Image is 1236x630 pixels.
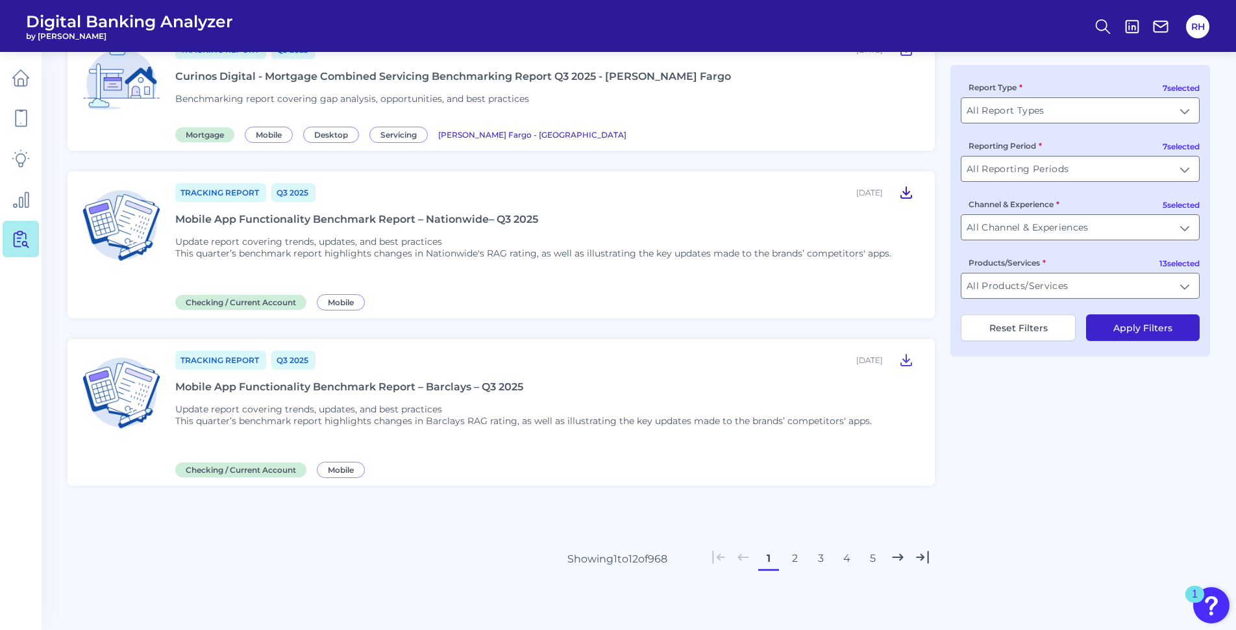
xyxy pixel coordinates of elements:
div: [DATE] [856,355,883,365]
span: Desktop [303,127,359,143]
span: Checking / Current Account [175,462,306,477]
a: Checking / Current Account [175,463,312,475]
span: Servicing [369,127,428,143]
span: Mobile [317,294,365,310]
span: Update report covering trends, updates, and best practices [175,236,442,247]
button: Reset Filters [961,314,1076,341]
div: Mobile App Functionality Benchmark Report – Barclays – Q3 2025 [175,381,523,393]
a: Mobile [317,463,370,475]
button: 5 [862,548,883,569]
p: This quarter’s benchmark report highlights changes in Barclays RAG rating, as well as illustratin... [175,415,872,427]
span: Update report covering trends, updates, and best practices [175,403,442,415]
button: 4 [836,548,857,569]
a: Tracking Report [175,351,266,370]
label: Reporting Period [969,141,1042,151]
button: Open Resource Center, 1 new notification [1193,587,1230,624]
span: Benchmarking report covering gap analysis, opportunities, and best practices [175,93,529,105]
label: Channel & Experience [969,199,1059,209]
button: RH [1186,15,1209,38]
a: Desktop [303,128,364,140]
a: Servicing [369,128,433,140]
button: 1 [758,548,779,569]
img: Checking / Current Account [78,182,165,269]
div: Mobile App Functionality Benchmark Report – Nationwide– Q3 2025 [175,213,538,225]
span: Checking / Current Account [175,295,306,310]
div: 1 [1192,594,1198,611]
a: Q3 2025 [271,183,315,202]
span: by [PERSON_NAME] [26,31,233,41]
div: Showing 1 to 12 of 968 [567,553,667,565]
img: Mortgage [78,39,165,126]
span: Mortgage [175,127,234,142]
a: Checking / Current Account [175,296,312,308]
img: Checking / Current Account [78,349,165,436]
label: Products/Services [969,258,1046,268]
span: [PERSON_NAME] Fargo - [GEOGRAPHIC_DATA] [438,130,626,140]
a: Q3 2025 [271,351,315,370]
span: Digital Banking Analyzer [26,12,233,31]
a: Tracking Report [175,183,266,202]
div: Curinos Digital - Mortgage Combined Servicing Benchmarking Report Q3 2025 - [PERSON_NAME] Fargo [175,70,731,82]
a: Mortgage [175,128,240,140]
a: [PERSON_NAME] Fargo - [GEOGRAPHIC_DATA] [438,128,626,140]
label: Report Type [969,82,1022,92]
button: 3 [810,548,831,569]
button: 2 [784,548,805,569]
div: [DATE] [856,188,883,197]
span: Mobile [245,127,293,143]
a: Mobile [245,128,298,140]
p: This quarter’s benchmark report highlights changes in Nationwide's RAG rating, as well as illustr... [175,247,891,259]
a: Mobile [317,296,370,308]
button: Apply Filters [1086,314,1200,341]
span: Mobile [317,462,365,478]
